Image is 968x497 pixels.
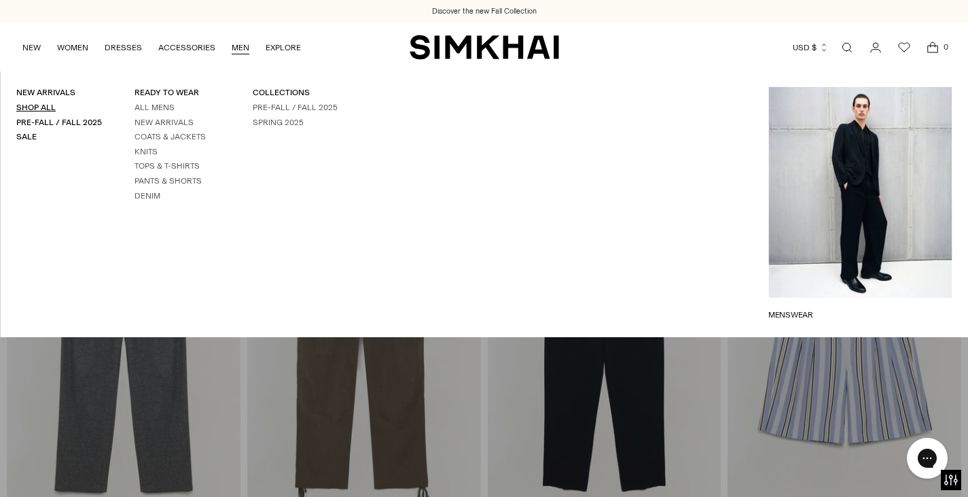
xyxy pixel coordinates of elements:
[22,33,41,63] a: NEW
[57,33,88,63] a: WOMEN
[158,33,215,63] a: ACCESSORIES
[105,33,142,63] a: DRESSES
[232,33,249,63] a: MEN
[11,445,137,486] iframe: Sign Up via Text for Offers
[939,41,952,53] span: 0
[833,34,861,61] a: Open search modal
[410,34,559,61] a: SIMKHAI
[432,6,537,17] a: Discover the new Fall Collection
[900,433,954,483] iframe: Gorgias live chat messenger
[919,34,946,61] a: Open cart modal
[891,34,918,61] a: Wishlist
[862,34,889,61] a: Go to the account page
[266,33,301,63] a: EXPLORE
[793,33,829,63] button: USD $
